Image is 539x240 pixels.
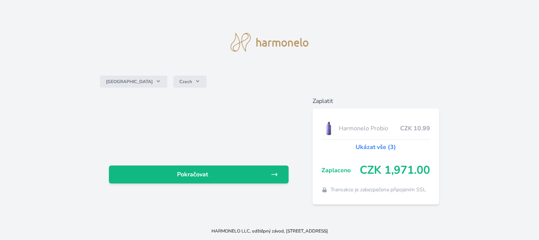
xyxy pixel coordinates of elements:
span: [GEOGRAPHIC_DATA] [106,79,153,85]
img: logo.svg [231,33,308,52]
span: Harmonelo Probio [339,124,401,133]
a: Pokračovat [109,165,289,183]
span: Zaplaceno [322,166,360,175]
button: Czech [173,76,207,88]
h6: Zaplatit [313,97,439,106]
span: CZK 1,971.00 [360,164,430,177]
span: Pokračovat [115,170,271,179]
a: Ukázat vše (3) [356,143,396,152]
span: Transakce je zabezpečena připojením SSL [331,186,426,194]
img: CLEAN_PROBIO_se_stinem_x-lo.jpg [322,119,336,138]
span: CZK 10.99 [400,124,430,133]
span: Czech [179,79,192,85]
button: [GEOGRAPHIC_DATA] [100,76,167,88]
